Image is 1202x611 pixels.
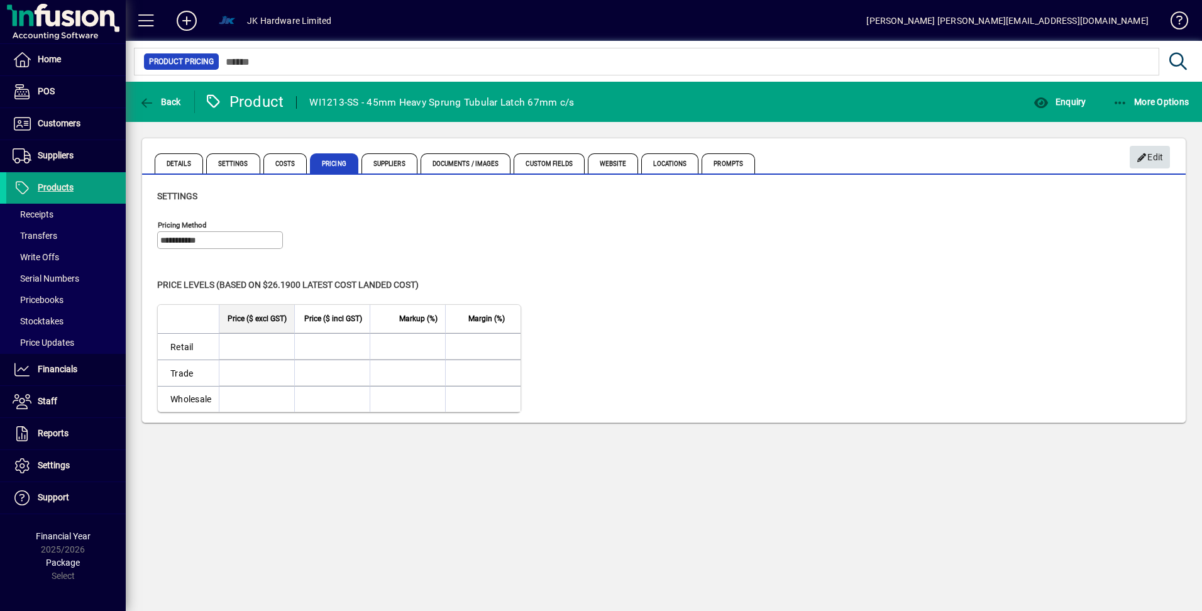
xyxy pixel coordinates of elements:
span: Staff [38,396,57,406]
a: Receipts [6,204,126,225]
span: Markup (%) [399,312,438,326]
span: Serial Numbers [13,273,79,283]
span: Product Pricing [149,55,214,68]
span: Back [139,97,181,107]
span: Package [46,558,80,568]
span: Reports [38,428,69,438]
span: Price levels (based on $26.1900 Latest cost landed cost) [157,280,419,290]
span: Price Updates [13,338,74,348]
span: Customers [38,118,80,128]
mat-label: Pricing method [158,221,207,229]
button: Back [136,91,184,113]
span: Website [588,153,639,173]
a: Write Offs [6,246,126,268]
span: Locations [641,153,698,173]
a: Reports [6,418,126,449]
span: Edit [1137,147,1164,168]
span: Costs [263,153,307,173]
span: Pricing [310,153,358,173]
div: WI1213-SS - 45mm Heavy Sprung Tubular Latch 67mm c/s [309,92,574,113]
span: Settings [157,191,197,201]
span: More Options [1113,97,1189,107]
td: Trade [158,360,219,386]
button: More Options [1110,91,1193,113]
a: Support [6,482,126,514]
span: Settings [38,460,70,470]
button: Enquiry [1030,91,1089,113]
span: Stocktakes [13,316,63,326]
span: Price ($ excl GST) [228,312,287,326]
span: Suppliers [361,153,417,173]
span: Receipts [13,209,53,219]
a: Pricebooks [6,289,126,311]
span: Documents / Images [421,153,511,173]
span: Products [38,182,74,192]
button: Profile [207,9,247,32]
a: Stocktakes [6,311,126,332]
span: Financial Year [36,531,91,541]
span: Custom Fields [514,153,584,173]
span: Enquiry [1034,97,1086,107]
td: Wholesale [158,386,219,412]
span: Level [170,312,187,326]
td: Retail [158,333,219,360]
div: JK Hardware Limited [247,11,331,31]
span: Home [38,54,61,64]
span: Pricebooks [13,295,63,305]
span: Margin (%) [468,312,505,326]
a: Suppliers [6,140,126,172]
a: Financials [6,354,126,385]
span: Support [38,492,69,502]
span: Transfers [13,231,57,241]
span: Details [155,153,203,173]
span: Prompts [702,153,755,173]
div: [PERSON_NAME] [PERSON_NAME][EMAIL_ADDRESS][DOMAIN_NAME] [866,11,1149,31]
button: Edit [1130,146,1170,168]
a: Home [6,44,126,75]
div: Product [204,92,284,112]
a: Knowledge Base [1161,3,1186,43]
button: Add [167,9,207,32]
a: Serial Numbers [6,268,126,289]
a: Price Updates [6,332,126,353]
a: Staff [6,386,126,417]
a: Settings [6,450,126,482]
span: Price ($ incl GST) [304,312,362,326]
span: Financials [38,364,77,374]
span: Write Offs [13,252,59,262]
span: Settings [206,153,260,173]
app-page-header-button: Back [126,91,195,113]
span: Suppliers [38,150,74,160]
a: POS [6,76,126,107]
span: POS [38,86,55,96]
a: Customers [6,108,126,140]
a: Transfers [6,225,126,246]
